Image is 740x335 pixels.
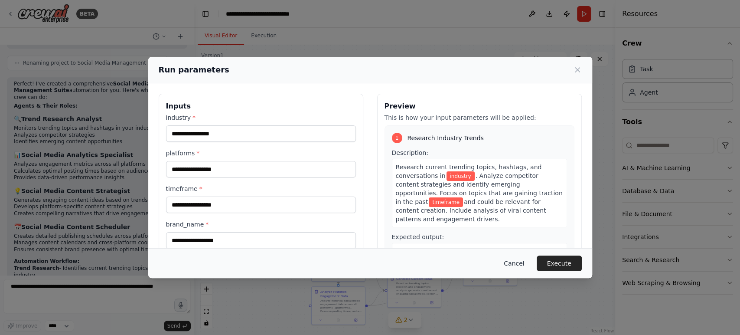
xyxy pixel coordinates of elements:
label: platforms [166,149,356,158]
span: Variable: industry [447,171,475,181]
button: Cancel [497,256,531,271]
span: Expected output: [392,233,444,240]
span: Description: [392,149,428,156]
label: brand_name [166,220,356,229]
h3: Preview [385,101,574,112]
span: Variable: timeframe [429,197,463,207]
span: Research current trending topics, hashtags, and conversations in [396,164,542,179]
button: Execute [537,256,582,271]
p: This is how your input parameters will be applied: [385,113,574,122]
div: 1 [392,133,402,143]
label: timeframe [166,184,356,193]
h2: Run parameters [159,64,229,76]
span: Research Industry Trends [407,134,484,142]
h3: Inputs [166,101,356,112]
span: . Analyze competitor content strategies and identify emerging opportunities. Focus on topics that... [396,172,563,205]
span: and could be relevant for content creation. Include analysis of viral content patterns and engage... [396,198,546,223]
label: industry [166,113,356,122]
